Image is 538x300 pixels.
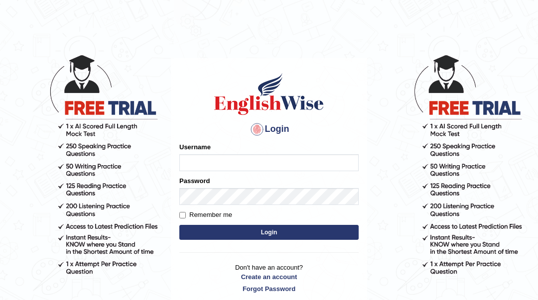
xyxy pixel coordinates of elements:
[179,176,210,186] label: Password
[179,212,186,218] input: Remember me
[179,263,359,294] p: Don't have an account?
[179,225,359,240] button: Login
[179,284,359,294] a: Forgot Password
[212,72,326,116] img: Logo of English Wise sign in for intelligent practice with AI
[179,210,232,220] label: Remember me
[179,121,359,137] h4: Login
[179,142,211,152] label: Username
[179,272,359,282] a: Create an account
